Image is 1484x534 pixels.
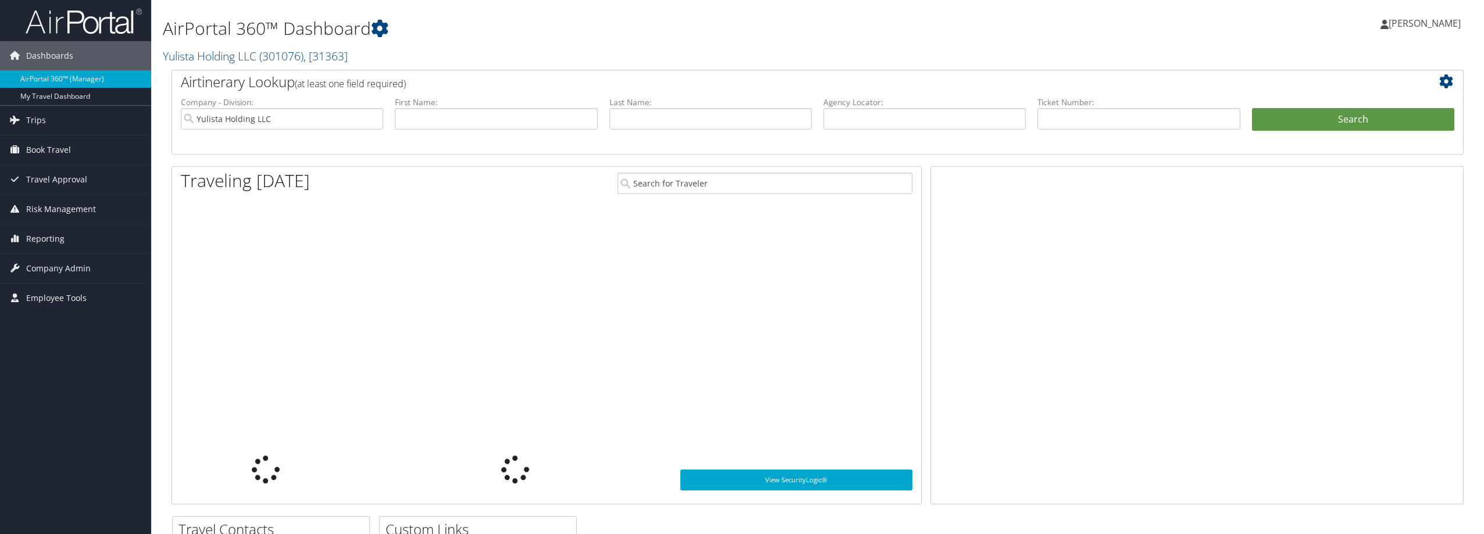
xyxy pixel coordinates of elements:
h1: AirPortal 360™ Dashboard [163,16,1036,41]
a: Yulista Holding LLC [163,48,348,64]
label: Company - Division: [181,96,383,108]
span: (at least one field required) [295,77,406,90]
span: Book Travel [26,135,71,164]
button: Search [1252,108,1454,131]
span: Trips [26,106,46,135]
span: Dashboards [26,41,73,70]
span: [PERSON_NAME] [1389,17,1461,30]
span: , [ 31363 ] [304,48,348,64]
img: airportal-logo.png [26,8,142,35]
label: Ticket Number: [1037,96,1240,108]
h2: Airtinerary Lookup [181,72,1347,92]
span: Reporting [26,224,65,253]
label: Last Name: [609,96,812,108]
span: ( 301076 ) [259,48,304,64]
input: Search for Traveler [618,173,912,194]
span: Employee Tools [26,284,87,313]
a: View SecurityLogic® [680,470,912,490]
a: [PERSON_NAME] [1380,6,1472,41]
span: Risk Management [26,195,96,224]
label: Agency Locator: [823,96,1026,108]
span: Travel Approval [26,165,87,194]
h1: Traveling [DATE] [181,169,310,193]
span: Company Admin [26,254,91,283]
label: First Name: [395,96,597,108]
